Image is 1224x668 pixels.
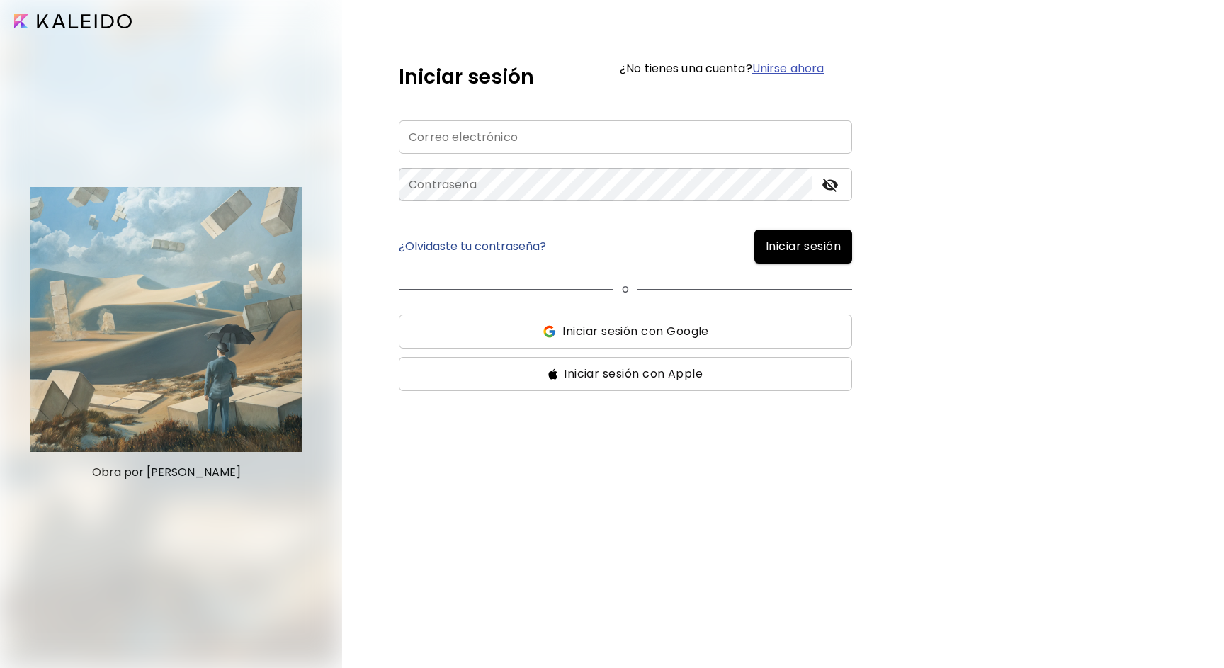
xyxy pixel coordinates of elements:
span: Iniciar sesión con Apple [564,366,703,383]
h6: ¿No tienes una cuenta? [620,63,824,74]
a: Unirse ahora [752,60,824,77]
img: ss [542,324,557,339]
button: toggle password visibility [818,173,842,197]
span: Iniciar sesión [766,238,841,255]
a: ¿Olvidaste tu contraseña? [399,241,546,252]
button: ssIniciar sesión con Apple [399,357,852,391]
span: Iniciar sesión con Google [562,323,708,340]
p: o [622,281,629,298]
button: Iniciar sesión [754,230,852,264]
h5: Iniciar sesión [399,62,534,92]
img: ss [548,368,558,380]
button: ssIniciar sesión con Google [399,315,852,349]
